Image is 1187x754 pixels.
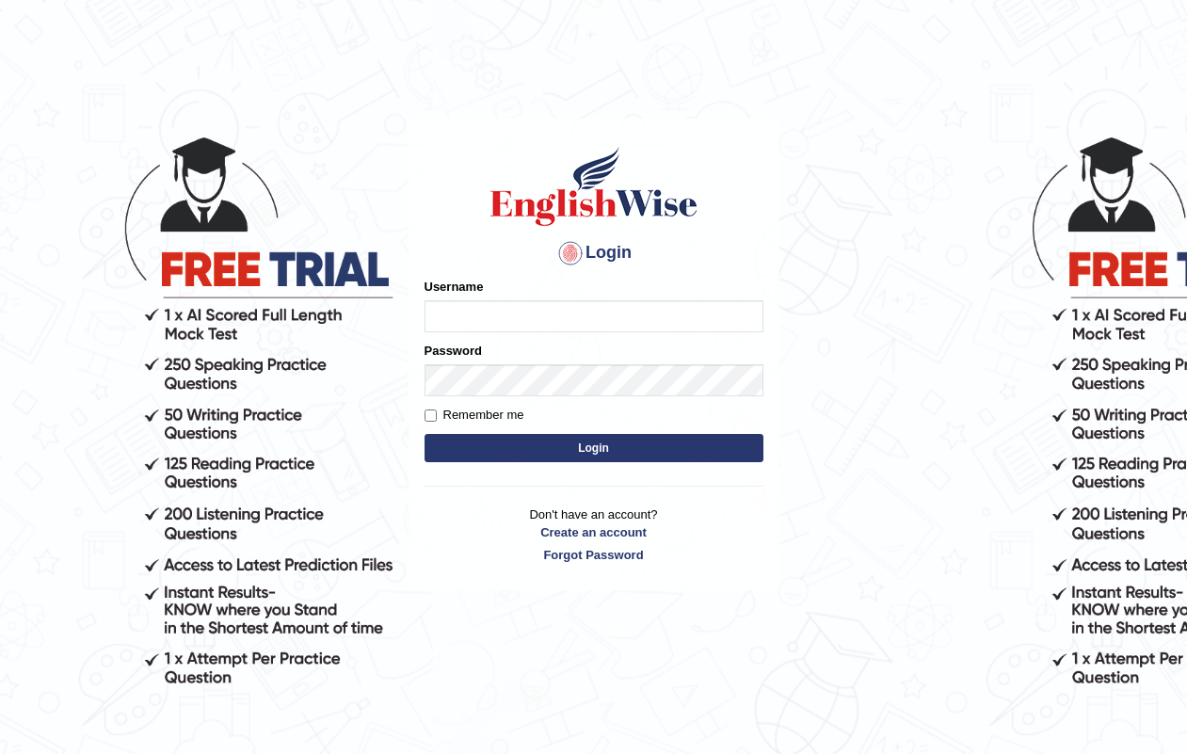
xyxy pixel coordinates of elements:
[425,546,763,564] a: Forgot Password
[487,144,701,229] img: Logo of English Wise sign in for intelligent practice with AI
[425,238,763,268] h4: Login
[425,278,484,296] label: Username
[425,406,524,425] label: Remember me
[425,505,763,564] p: Don't have an account?
[425,434,763,462] button: Login
[425,523,763,541] a: Create an account
[425,342,482,360] label: Password
[425,409,437,422] input: Remember me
